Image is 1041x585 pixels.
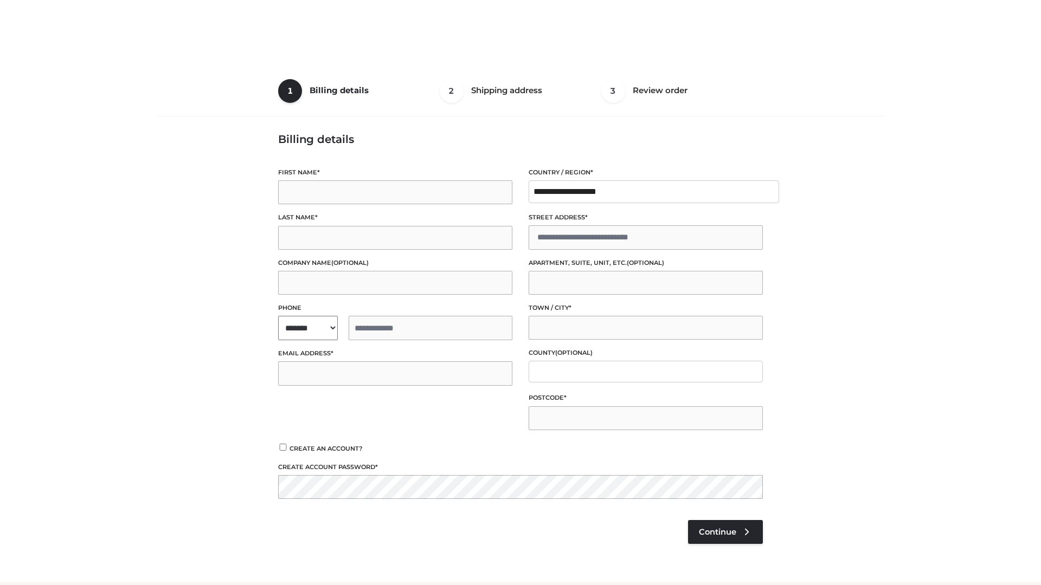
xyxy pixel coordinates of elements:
label: Apartment, suite, unit, etc. [529,258,763,268]
span: Create an account? [290,445,363,452]
span: Continue [699,527,736,537]
label: Town / City [529,303,763,313]
label: County [529,348,763,358]
label: Last name [278,212,512,223]
span: 3 [601,79,625,103]
label: Create account password [278,462,763,472]
span: Billing details [310,85,369,95]
label: First name [278,167,512,178]
span: 2 [440,79,464,103]
span: 1 [278,79,302,103]
label: Email address [278,348,512,359]
label: Postcode [529,393,763,403]
label: Company name [278,258,512,268]
a: Continue [688,520,763,544]
span: (optional) [555,349,593,356]
span: (optional) [331,259,369,266]
input: Create an account? [278,444,288,451]
label: Street address [529,212,763,223]
span: Review order [633,85,687,95]
label: Country / Region [529,167,763,178]
span: Shipping address [471,85,542,95]
span: (optional) [627,259,664,266]
label: Phone [278,303,512,313]
h3: Billing details [278,133,763,146]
